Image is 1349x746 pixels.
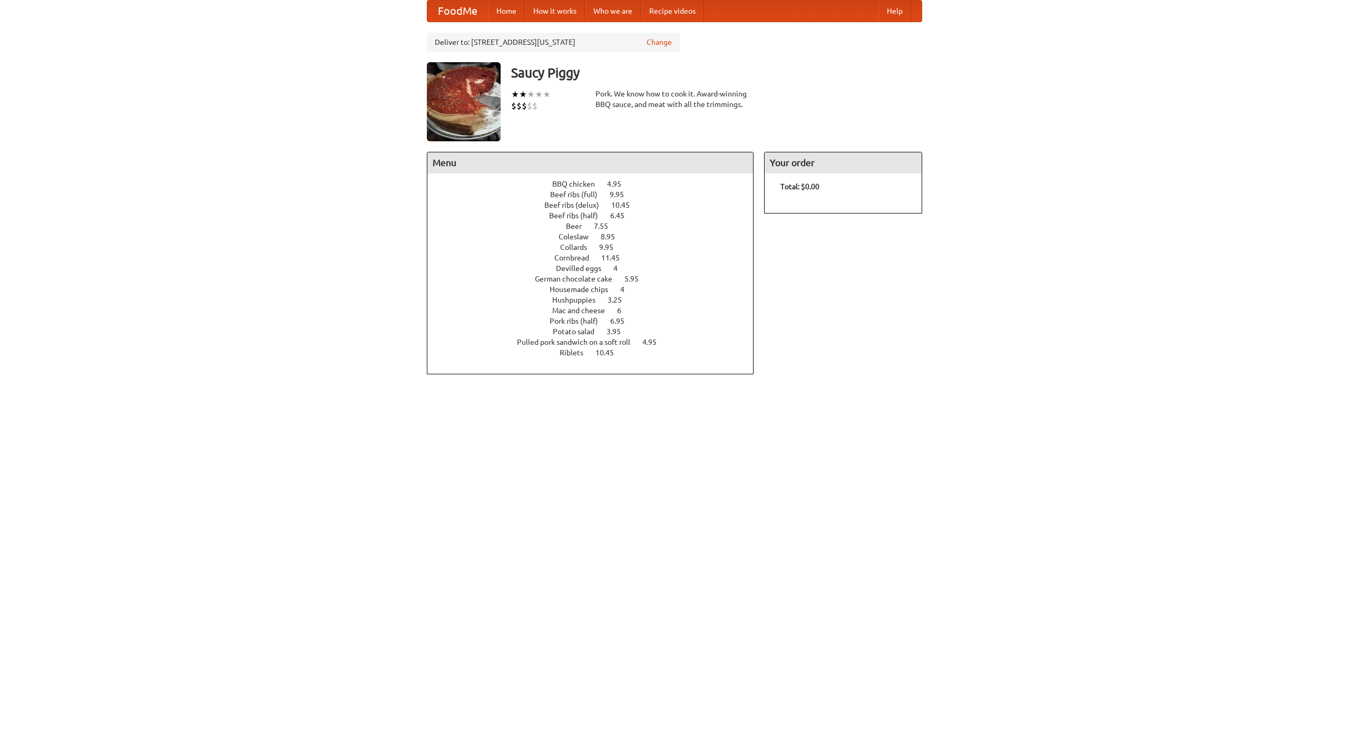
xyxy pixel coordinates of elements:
span: 4.95 [642,338,667,346]
a: Potato salad 3.95 [553,327,640,336]
a: German chocolate cake 5.95 [535,275,658,283]
a: How it works [525,1,585,22]
span: Beer [566,222,592,230]
a: Devilled eggs 4 [556,264,637,273]
li: $ [532,100,537,112]
a: Beef ribs (half) 6.45 [549,211,644,220]
a: Change [647,37,672,47]
span: Mac and cheese [552,306,615,315]
li: ★ [519,89,527,100]
span: 3.95 [607,327,631,336]
a: Beef ribs (full) 9.95 [550,190,643,199]
h4: Your order [765,152,922,173]
li: ★ [535,89,543,100]
span: Devilled eggs [556,264,612,273]
span: Riblets [560,348,594,357]
span: BBQ chicken [552,180,605,188]
span: 10.45 [595,348,624,357]
a: Collards 9.95 [560,243,633,251]
li: ★ [543,89,551,100]
div: Pork. We know how to cook it. Award-winning BBQ sauce, and meat with all the trimmings. [595,89,754,110]
span: 6.95 [610,317,635,325]
a: Cornbread 11.45 [554,254,639,262]
span: 9.95 [610,190,634,199]
span: 3.25 [608,296,632,304]
span: 4 [620,285,635,294]
a: Riblets 10.45 [560,348,633,357]
li: $ [522,100,527,112]
span: 7.55 [594,222,619,230]
a: Recipe videos [641,1,704,22]
span: Cornbread [554,254,600,262]
li: $ [527,100,532,112]
span: 11.45 [601,254,630,262]
a: Mac and cheese 6 [552,306,641,315]
li: ★ [511,89,519,100]
h3: Saucy Piggy [511,62,922,83]
a: Coleslaw 8.95 [559,232,634,241]
span: 4.95 [607,180,632,188]
img: angular.jpg [427,62,501,141]
a: Beer 7.55 [566,222,628,230]
span: Beef ribs (delux) [544,201,610,209]
span: Housemade chips [550,285,619,294]
a: Help [878,1,911,22]
li: $ [511,100,516,112]
span: Pulled pork sandwich on a soft roll [517,338,641,346]
span: 5.95 [624,275,649,283]
span: 4 [613,264,628,273]
div: Deliver to: [STREET_ADDRESS][US_STATE] [427,33,680,52]
li: ★ [527,89,535,100]
span: 10.45 [611,201,640,209]
a: BBQ chicken 4.95 [552,180,641,188]
span: Hushpuppies [552,296,606,304]
span: Collards [560,243,598,251]
span: Beef ribs (half) [549,211,609,220]
a: Hushpuppies 3.25 [552,296,641,304]
a: Pulled pork sandwich on a soft roll 4.95 [517,338,676,346]
span: 6.45 [610,211,635,220]
span: Coleslaw [559,232,599,241]
a: FoodMe [427,1,488,22]
h4: Menu [427,152,753,173]
b: Total: $0.00 [780,182,819,191]
span: Pork ribs (half) [550,317,609,325]
a: Pork ribs (half) 6.95 [550,317,644,325]
a: Home [488,1,525,22]
a: Housemade chips 4 [550,285,644,294]
li: $ [516,100,522,112]
span: 6 [617,306,632,315]
a: Who we are [585,1,641,22]
span: German chocolate cake [535,275,623,283]
span: 9.95 [599,243,624,251]
span: Potato salad [553,327,605,336]
a: Beef ribs (delux) 10.45 [544,201,649,209]
span: Beef ribs (full) [550,190,608,199]
span: 8.95 [601,232,625,241]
